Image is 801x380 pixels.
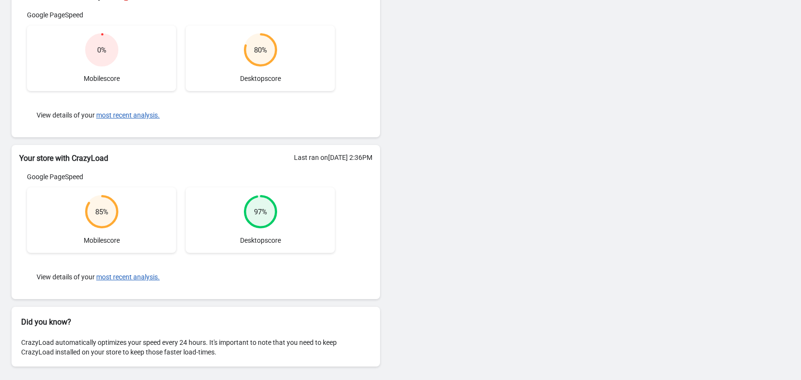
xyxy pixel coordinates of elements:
[27,172,335,182] div: Google PageSpeed
[96,273,160,281] button: most recent analysis.
[294,153,372,162] div: Last ran on [DATE] 2:36PM
[19,153,372,164] h2: Your store with CrazyLoad
[97,45,106,55] div: 0 %
[27,101,335,130] div: View details of your
[95,207,108,217] div: 85 %
[254,45,267,55] div: 80 %
[27,262,335,291] div: View details of your
[186,187,335,253] div: Desktop score
[186,26,335,91] div: Desktop score
[96,111,160,119] button: most recent analysis.
[12,328,380,367] div: CrazyLoad automatically optimizes your speed every 24 hours. It's important to note that you need...
[27,26,176,91] div: Mobile score
[27,187,176,253] div: Mobile score
[21,316,370,328] h2: Did you know?
[254,207,267,217] div: 97 %
[27,10,335,20] div: Google PageSpeed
